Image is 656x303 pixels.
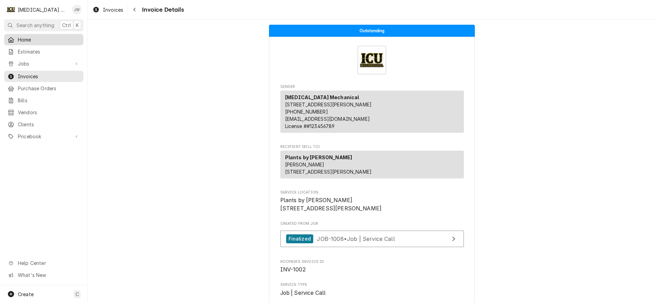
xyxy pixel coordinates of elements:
[280,231,464,247] a: View Job
[18,271,79,279] span: What's New
[280,151,464,181] div: Recipient (Bill To)
[4,83,83,94] a: Purchase Orders
[286,234,313,244] div: Finalized
[280,144,464,182] div: Invoice Recipient
[72,5,82,14] div: Josh Whited's Avatar
[18,97,80,104] span: Bills
[16,22,54,29] span: Search anything
[285,109,328,115] a: [PHONE_NUMBER]
[4,46,83,57] a: Estimates
[280,196,464,212] span: Service Location
[358,46,386,74] img: Logo
[140,5,184,14] span: Invoice Details
[280,197,382,212] span: Plants by [PERSON_NAME] [STREET_ADDRESS][PERSON_NAME]
[18,85,80,92] span: Purchase Orders
[285,123,335,129] span: License # #123456789
[285,116,370,122] a: [EMAIL_ADDRESS][DOMAIN_NAME]
[317,235,395,242] span: JOB-1008 • Job | Service Call
[280,266,306,273] span: INV-1002
[280,190,464,195] span: Service Location
[4,95,83,106] a: Bills
[280,144,464,150] span: Recipient (Bill To)
[90,4,126,15] a: Invoices
[280,221,464,250] div: Created From Job
[18,109,80,116] span: Vendors
[18,259,79,267] span: Help Center
[280,84,464,136] div: Invoice Sender
[280,84,464,90] span: Sender
[285,102,372,107] span: [STREET_ADDRESS][PERSON_NAME]
[6,5,16,14] div: I
[280,282,464,297] div: Service Type
[360,28,385,33] span: Outstanding
[18,60,70,67] span: Jobs
[62,22,71,29] span: Ctrl
[269,25,475,37] div: Status
[6,5,16,14] div: ICU Mechanical's Avatar
[18,48,80,55] span: Estimates
[129,4,140,15] button: Navigate back
[285,94,359,100] strong: [MEDICAL_DATA] Mechanical
[4,19,83,31] button: Search anythingCtrlK
[4,71,83,82] a: Invoices
[4,131,83,142] a: Go to Pricebook
[4,119,83,130] a: Clients
[18,73,80,80] span: Invoices
[280,91,464,136] div: Sender
[18,36,80,43] span: Home
[72,5,82,14] div: JW
[18,6,68,13] div: [MEDICAL_DATA] Mechanical
[280,290,326,296] span: Job | Service Call
[4,269,83,281] a: Go to What's New
[280,151,464,178] div: Recipient (Bill To)
[18,291,34,297] span: Create
[75,291,79,298] span: C
[280,190,464,213] div: Service Location
[280,91,464,133] div: Sender
[285,162,372,175] span: [PERSON_NAME] [STREET_ADDRESS][PERSON_NAME]
[280,221,464,226] span: Created From Job
[285,154,352,160] strong: Plants by [PERSON_NAME]
[280,259,464,265] span: Roopairs Invoice ID
[76,22,79,29] span: K
[18,121,80,128] span: Clients
[18,133,70,140] span: Pricebook
[103,6,123,13] span: Invoices
[280,266,464,274] span: Roopairs Invoice ID
[4,257,83,269] a: Go to Help Center
[280,282,464,288] span: Service Type
[4,58,83,69] a: Go to Jobs
[280,259,464,274] div: Roopairs Invoice ID
[4,34,83,45] a: Home
[4,107,83,118] a: Vendors
[280,289,464,297] span: Service Type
